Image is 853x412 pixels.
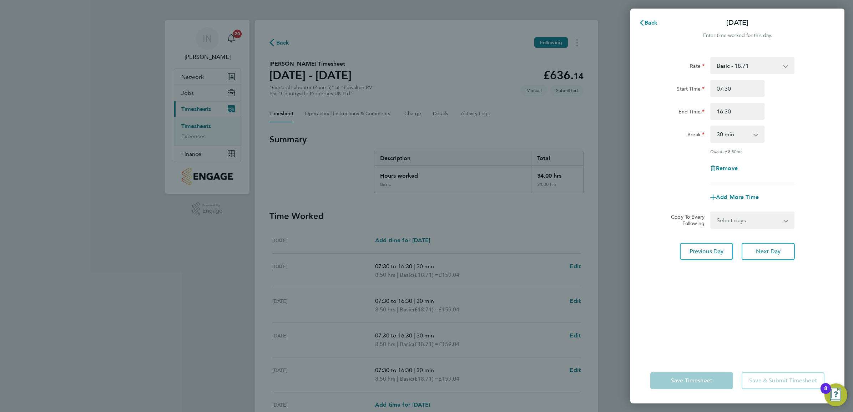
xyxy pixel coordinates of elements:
[630,31,844,40] div: Enter time worked for this day.
[742,243,795,260] button: Next Day
[690,63,705,71] label: Rate
[710,166,738,171] button: Remove
[665,214,705,227] label: Copy To Every Following
[728,148,737,154] span: 8.50
[716,194,759,200] span: Add More Time
[756,248,781,255] span: Next Day
[677,86,705,94] label: Start Time
[632,16,665,30] button: Back
[680,243,733,260] button: Previous Day
[710,80,764,97] input: E.g. 08:00
[710,103,764,120] input: E.g. 18:00
[716,165,738,172] span: Remove
[710,148,794,154] div: Quantity: hrs
[678,108,705,117] label: End Time
[824,388,827,398] div: 8
[726,18,748,28] p: [DATE]
[645,19,658,26] span: Back
[710,194,759,200] button: Add More Time
[824,383,847,406] button: Open Resource Center, 8 new notifications
[690,248,724,255] span: Previous Day
[687,131,705,140] label: Break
